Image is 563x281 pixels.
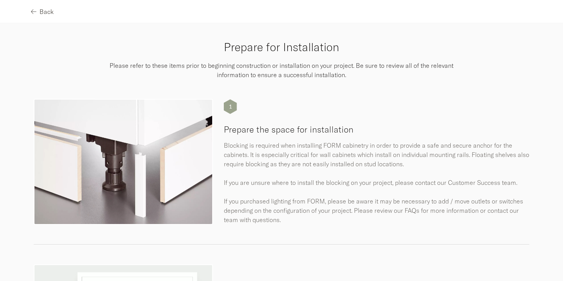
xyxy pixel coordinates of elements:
[97,39,466,55] h3: Prepare for Installation
[224,99,237,114] div: 1
[31,3,54,20] button: Back
[34,99,213,225] img: prepare-installation-01.webp
[39,9,54,15] span: Back
[224,124,530,135] h5: Prepare the space for installation
[97,61,466,79] p: Please refer to these items prior to beginning construction or installation on your project. Be s...
[224,141,530,224] p: Blocking is required when installing FORM cabinetry in order to provide a safe and secure anchor ...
